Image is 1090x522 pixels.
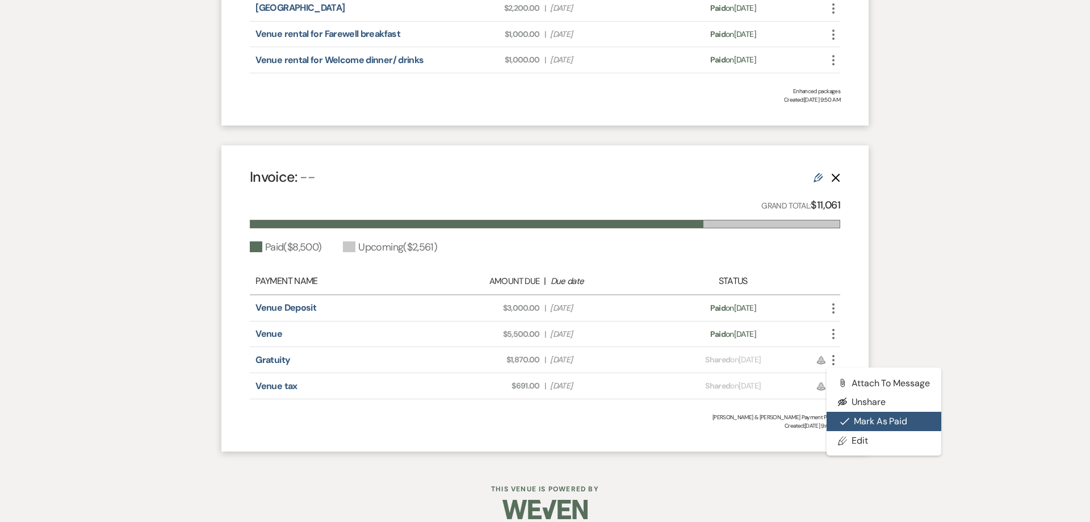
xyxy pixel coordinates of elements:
span: $1,000.00 [435,55,540,66]
a: Venue [255,328,282,340]
div: on [DATE] [661,354,806,366]
span: $691.00 [435,381,540,392]
span: | [544,55,546,66]
div: [PERSON_NAME] & [PERSON_NAME] Payment Plan #1 [250,414,840,422]
span: -- [300,168,315,187]
div: Due date [551,275,655,289]
a: Venue tax [255,381,297,392]
div: on [DATE] [661,329,806,341]
a: Edit [827,432,941,451]
div: Upcoming ( $2,561 ) [343,240,437,256]
div: Paid ( $8,500 ) [250,240,321,256]
div: Enhanced packages [250,87,840,96]
span: Paid [710,329,726,340]
p: Grand Total: [761,198,840,214]
span: Paid [710,303,726,314]
span: [DATE] [550,29,655,41]
span: Shared [705,381,730,391]
span: | [544,354,546,366]
span: Created: [DATE] 9:49 AM [250,422,840,431]
span: $1,870.00 [435,354,540,366]
span: [DATE] [550,3,655,15]
div: Status [661,275,806,289]
h4: Invoice: [250,168,315,187]
span: [DATE] [550,354,655,366]
span: $5,500.00 [435,329,540,341]
span: | [544,329,546,341]
span: Paid [710,30,726,40]
span: | [544,3,546,15]
span: $3,000.00 [435,303,540,315]
span: Paid [710,55,726,65]
span: | [544,381,546,392]
a: Venue rental for Farewell breakfast [255,28,400,40]
div: on [DATE] [661,55,806,66]
span: [DATE] [550,303,655,315]
span: $2,200.00 [435,3,540,15]
a: Venue rental for Welcome dinner/ drinks [255,55,424,66]
div: Payment Name [255,275,429,289]
span: [DATE] [550,329,655,341]
span: | [544,29,546,41]
strong: $11,061 [811,199,840,212]
button: Mark as Paid [827,412,941,432]
a: [GEOGRAPHIC_DATA] [255,2,345,14]
a: Venue Deposit [255,302,316,314]
button: Attach to Message [827,374,941,393]
span: [DATE] [550,381,655,392]
span: [DATE] [550,55,655,66]
div: on [DATE] [661,29,806,41]
span: Created: [DATE] 9:50 AM [250,96,840,105]
div: on [DATE] [661,303,806,315]
span: $1,000.00 [435,29,540,41]
span: | [544,303,546,315]
div: | [429,275,661,289]
span: Shared [705,355,730,365]
div: on [DATE] [661,381,806,392]
span: Paid [710,3,726,14]
div: on [DATE] [661,3,806,15]
button: Unshare [827,393,941,412]
a: Gratuity [255,354,290,366]
div: Amount Due [435,275,539,289]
